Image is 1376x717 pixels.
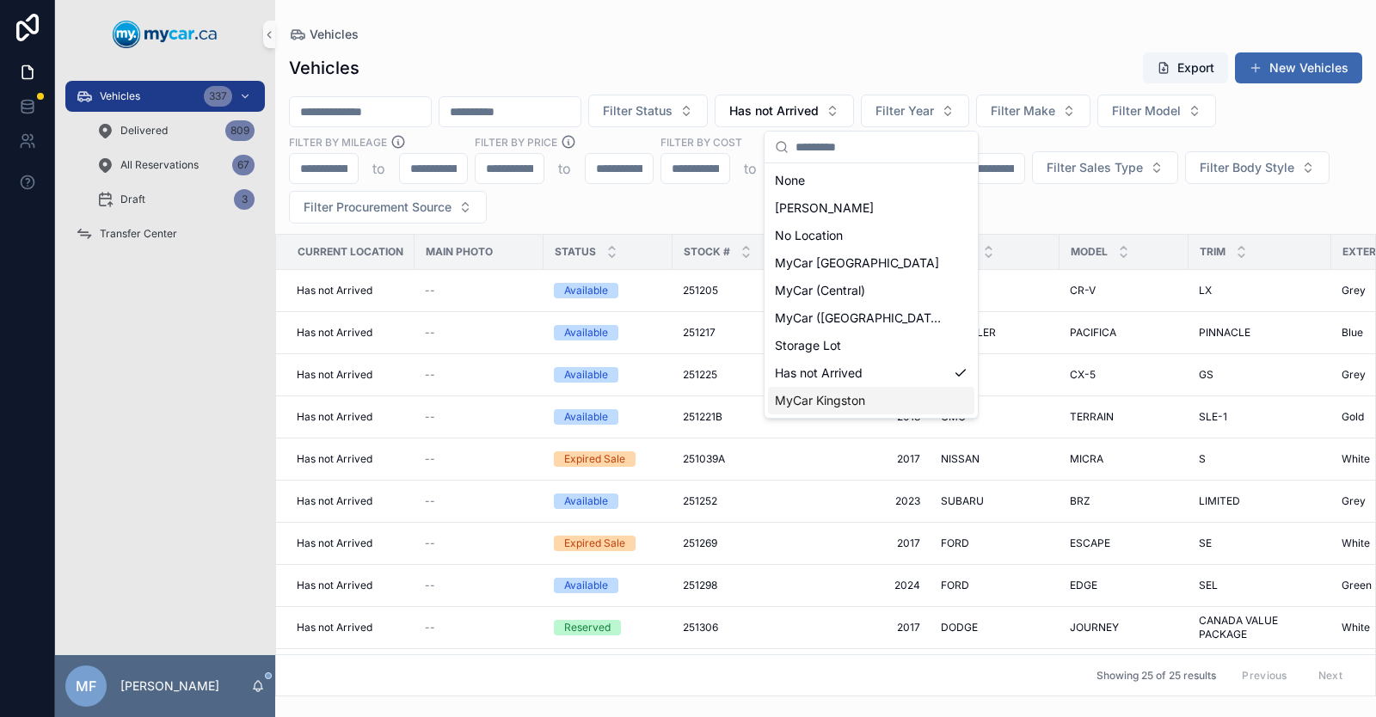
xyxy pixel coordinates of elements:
span: ESCAPE [1070,536,1110,550]
span: MICRA [1070,452,1103,466]
a: CR-V [1070,284,1178,297]
img: App logo [113,21,218,48]
button: Export [1143,52,1228,83]
span: CANADA VALUE PACKAGE [1199,614,1321,641]
span: LIMITED [1199,494,1240,508]
div: Expired Sale [564,451,625,467]
span: MyCar [GEOGRAPHIC_DATA] [775,254,939,272]
span: -- [425,452,435,466]
p: to [558,158,571,179]
a: 251225 [683,368,791,382]
button: Select Button [1097,95,1216,127]
a: 2017 [812,452,920,466]
a: Has not Arrived [297,368,404,382]
a: BRZ [1070,494,1178,508]
div: Expired Sale [564,536,625,551]
a: -- [425,452,533,466]
a: All Reservations67 [86,150,265,181]
a: -- [425,368,533,382]
a: FORD [941,579,1049,592]
a: 2017 [812,536,920,550]
span: Gold [1342,410,1364,424]
a: Available [554,493,662,509]
button: Select Button [861,95,969,127]
span: MyCar (Central) [775,282,865,299]
a: 2024 [812,579,920,592]
button: New Vehicles [1235,52,1362,83]
span: Has not Arrived [297,621,372,634]
a: GMC [941,410,1049,424]
span: Filter Make [991,102,1055,119]
span: Grey [1342,368,1366,382]
span: SLE-1 [1199,410,1227,424]
span: White [1342,452,1370,466]
a: Has not Arrived [297,452,404,466]
span: 2023 [812,494,920,508]
div: None [768,167,974,194]
span: Has not Arrived [297,494,372,508]
span: FORD [941,579,969,592]
span: Delivered [120,124,168,138]
span: White [1342,536,1370,550]
span: Grey [1342,494,1366,508]
span: -- [425,410,435,424]
a: Has not Arrived [297,536,404,550]
a: SUBARU [941,494,1049,508]
a: Has not Arrived [297,494,404,508]
span: PACIFICA [1070,326,1116,340]
span: White [1342,621,1370,634]
span: Has not Arrived [297,410,372,424]
span: Filter Year [875,102,934,119]
a: Draft3 [86,184,265,215]
button: Select Button [976,95,1090,127]
span: FORD [941,536,969,550]
span: TERRAIN [1070,410,1114,424]
a: Available [554,409,662,425]
span: Model [1071,245,1108,259]
span: 251298 [683,579,717,592]
a: 2017 [812,621,920,634]
span: CX-5 [1070,368,1096,382]
p: to [372,158,385,179]
div: 3 [234,189,255,210]
a: LIMITED [1199,494,1321,508]
a: 251205 [683,284,791,297]
span: Has not Arrived [297,284,372,297]
span: Blue [1342,326,1363,340]
div: Available [564,409,608,425]
a: JOURNEY [1070,621,1178,634]
span: Has not Arrived [297,536,372,550]
a: -- [425,326,533,340]
a: -- [425,284,533,297]
a: 251039A [683,452,791,466]
span: Has not Arrived [775,365,863,382]
span: Filter Body Style [1200,159,1294,176]
span: Has not Arrived [297,452,372,466]
a: Available [554,367,662,383]
span: 251221B [683,410,722,424]
p: [PERSON_NAME] [120,677,219,695]
span: Status [555,245,596,259]
span: -- [425,368,435,382]
a: Vehicles [289,26,359,43]
span: MyCar ([GEOGRAPHIC_DATA]) [775,309,947,327]
span: -- [425,579,435,592]
button: Select Button [1185,151,1330,184]
button: Select Button [715,95,854,127]
div: Suggestions [765,163,978,418]
span: EDGE [1070,579,1097,592]
p: to [744,158,757,179]
a: -- [425,410,533,424]
a: 251217 [683,326,791,340]
a: HONDA [941,284,1049,297]
span: [PERSON_NAME] [775,199,874,217]
span: -- [425,494,435,508]
a: -- [425,579,533,592]
h1: Vehicles [289,56,359,80]
a: -- [425,621,533,634]
span: Has not Arrived [297,368,372,382]
a: 251221B [683,410,791,424]
a: EDGE [1070,579,1178,592]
